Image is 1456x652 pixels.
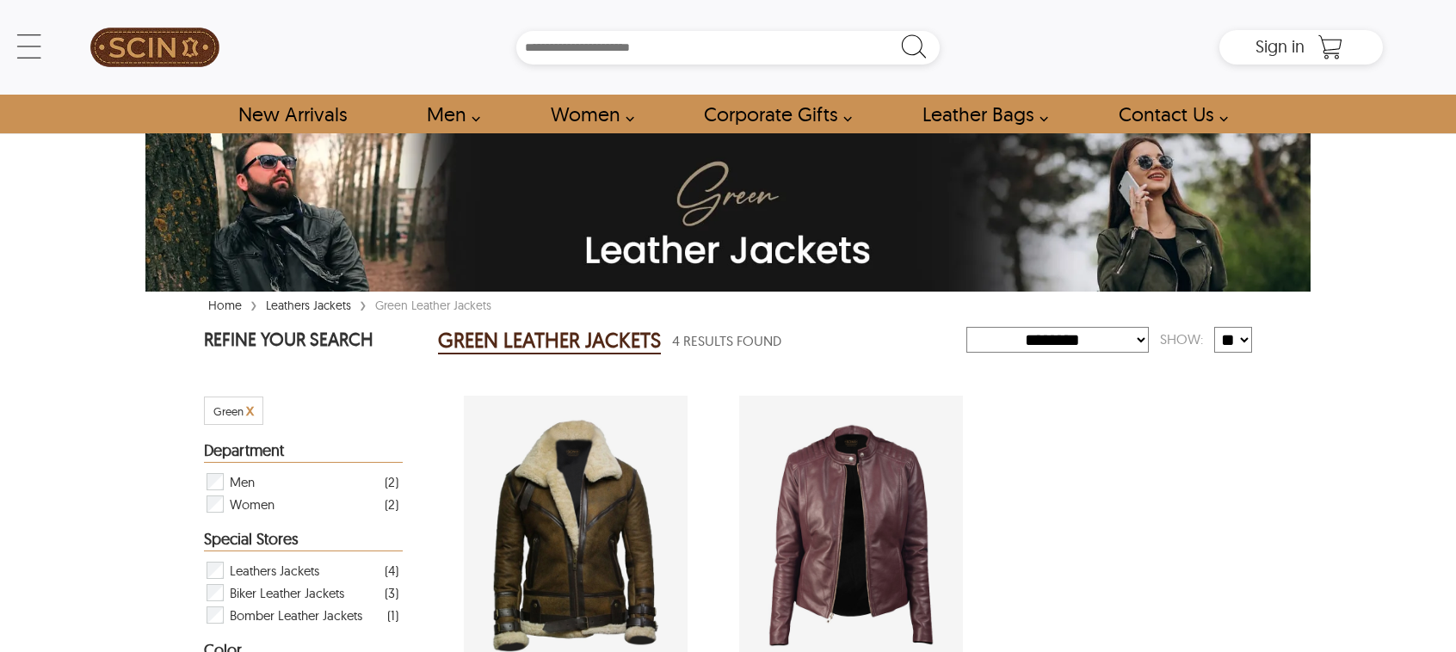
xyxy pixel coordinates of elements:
div: Filter Men Green Leather Jackets [205,471,398,493]
h2: GREEN LEATHER JACKETS [438,327,661,354]
div: Filter Bomber Leather Jackets Green Leather Jackets [205,604,398,626]
div: Filter Women Green Leather Jackets [205,493,398,515]
span: Women [230,493,275,515]
span: Men [230,471,255,493]
span: Bomber Leather Jackets [230,604,362,626]
a: Shop Women Leather Jackets [531,95,644,133]
p: REFINE YOUR SEARCH [204,327,403,355]
div: ( 4 ) [385,560,398,581]
div: Green Leather Jackets [371,297,496,314]
span: Sign in [1255,35,1305,57]
img: Shop Green Leather Jackets | Green Jacket Leather [145,133,1311,291]
div: Show: [1149,324,1214,354]
span: Filter Green [213,404,244,418]
a: Shop New Arrivals [219,95,366,133]
div: Green Leather Jackets 4 Results Found [438,323,967,358]
div: Heading Filter Green Leather Jackets by Department [204,442,403,463]
div: ( 2 ) [385,494,398,515]
span: › [360,289,367,319]
a: Shop Leather Corporate Gifts [684,95,861,133]
a: Home [204,298,246,313]
span: › [250,289,257,319]
a: Shop Leather Bags [903,95,1058,133]
span: Cancel Filter [246,400,254,420]
a: contact-us [1099,95,1237,133]
a: Sign in [1255,41,1305,55]
a: SCIN [73,9,237,86]
div: ( 1 ) [387,605,398,626]
div: Filter Biker Leather Jackets Green Leather Jackets [205,581,398,604]
div: Filter Leathers Jackets Green Leather Jackets [205,559,398,581]
a: Leathers Jackets [262,298,355,313]
span: Biker Leather Jackets [230,581,344,604]
img: SCIN [90,9,219,86]
div: Heading Filter Green Leather Jackets by Special Stores [204,531,403,551]
a: shop men's leather jackets [407,95,490,133]
div: ( 2 ) [385,471,398,493]
a: Shopping Cart [1313,34,1348,60]
div: ( 3 ) [385,582,398,604]
span: 4 Results Found [672,330,781,352]
span: Leathers Jackets [230,559,319,581]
